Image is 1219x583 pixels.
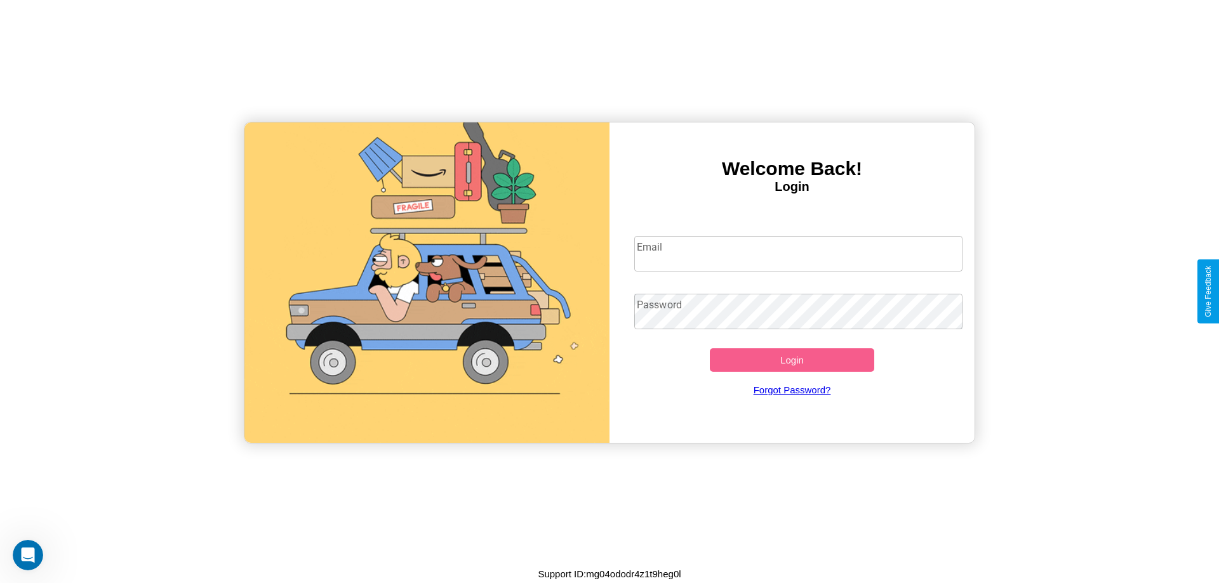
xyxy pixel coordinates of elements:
h4: Login [609,180,975,194]
h3: Welcome Back! [609,158,975,180]
iframe: Intercom live chat [13,540,43,570]
button: Login [710,348,874,372]
a: Forgot Password? [628,372,957,408]
img: gif [244,122,609,443]
p: Support ID: mg04ododr4z1t9heg0l [538,565,681,582]
div: Give Feedback [1204,266,1213,317]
